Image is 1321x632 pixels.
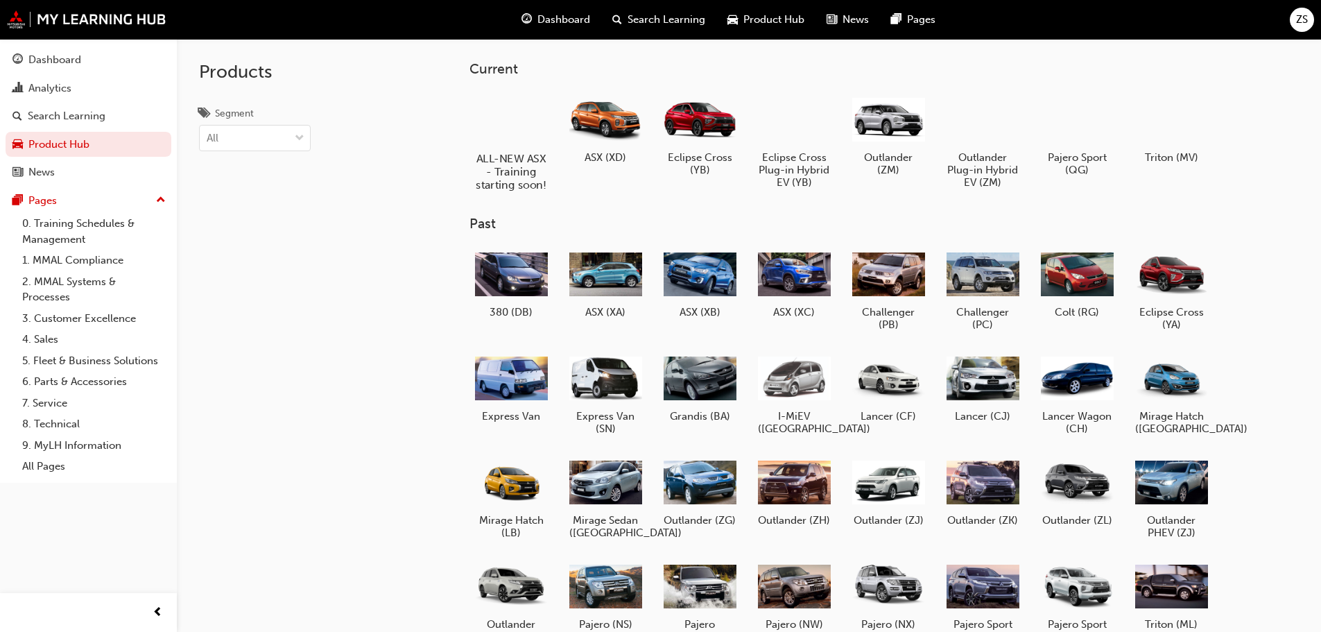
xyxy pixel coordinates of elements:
[199,108,209,121] span: tags-icon
[601,6,716,34] a: search-iconSearch Learning
[1130,452,1213,545] a: Outlander PHEV (ZJ)
[947,410,1019,422] h5: Lancer (CJ)
[947,306,1019,331] h5: Challenger (PC)
[564,348,647,441] a: Express Van (SN)
[752,244,836,324] a: ASX (XC)
[564,244,647,324] a: ASX (XA)
[628,12,705,28] span: Search Learning
[28,52,81,68] div: Dashboard
[758,306,831,318] h5: ASX (XC)
[472,152,549,191] h5: ALL-NEW ASX - Training starting soon!
[537,12,590,28] span: Dashboard
[6,103,171,129] a: Search Learning
[564,452,647,545] a: Mirage Sedan ([GEOGRAPHIC_DATA])
[28,164,55,180] div: News
[1296,12,1308,28] span: ZS
[17,213,171,250] a: 0. Training Schedules & Management
[658,348,741,428] a: Grandis (BA)
[658,88,741,181] a: Eclipse Cross (YB)
[1130,244,1213,336] a: Eclipse Cross (YA)
[1135,151,1208,164] h5: Triton (MV)
[17,329,171,350] a: 4. Sales
[12,195,23,207] span: pages-icon
[569,618,642,631] h5: Pajero (NS)
[852,410,925,422] h5: Lancer (CF)
[852,151,925,176] h5: Outlander (ZM)
[17,350,171,372] a: 5. Fleet & Business Solutions
[12,54,23,67] span: guage-icon
[852,514,925,527] h5: Outlander (ZJ)
[510,6,601,34] a: guage-iconDashboard
[852,306,925,331] h5: Challenger (PB)
[469,88,553,194] a: ALL-NEW ASX - Training starting soon!
[1041,151,1114,176] h5: Pajero Sport (QG)
[12,83,23,95] span: chart-icon
[199,61,311,83] h2: Products
[17,308,171,330] a: 3. Customer Excellence
[1035,452,1119,532] a: Outlander (ZL)
[758,151,831,189] h5: Eclipse Cross Plug-in Hybrid EV (YB)
[941,244,1024,336] a: Challenger (PC)
[941,452,1024,532] a: Outlander (ZK)
[569,151,642,164] h5: ASX (XD)
[658,452,741,532] a: Outlander (ZG)
[758,514,831,527] h5: Outlander (ZH)
[6,47,171,73] a: Dashboard
[941,348,1024,428] a: Lancer (CJ)
[469,348,553,428] a: Express Van
[758,618,831,631] h5: Pajero (NW)
[1135,514,1208,539] h5: Outlander PHEV (ZJ)
[469,244,553,324] a: 380 (DB)
[17,413,171,435] a: 8. Technical
[564,88,647,169] a: ASX (XD)
[1135,410,1208,435] h5: Mirage Hatch ([GEOGRAPHIC_DATA])
[1041,306,1114,318] h5: Colt (RG)
[569,410,642,435] h5: Express Van (SN)
[469,452,553,545] a: Mirage Hatch (LB)
[207,130,218,146] div: All
[1035,348,1119,441] a: Lancer Wagon (CH)
[1290,8,1314,32] button: ZS
[758,410,831,435] h5: I-MiEV ([GEOGRAPHIC_DATA])
[880,6,947,34] a: pages-iconPages
[1135,618,1208,631] h5: Triton (ML)
[6,188,171,214] button: Pages
[6,76,171,101] a: Analytics
[475,410,548,422] h5: Express Van
[847,88,930,181] a: Outlander (ZM)
[7,10,166,28] a: mmal
[891,11,901,28] span: pages-icon
[847,452,930,532] a: Outlander (ZJ)
[28,193,57,209] div: Pages
[716,6,815,34] a: car-iconProduct Hub
[941,88,1024,194] a: Outlander Plug-in Hybrid EV (ZM)
[1130,348,1213,441] a: Mirage Hatch ([GEOGRAPHIC_DATA])
[907,12,935,28] span: Pages
[664,151,736,176] h5: Eclipse Cross (YB)
[28,80,71,96] div: Analytics
[153,604,163,622] span: prev-icon
[1130,88,1213,169] a: Triton (MV)
[521,11,532,28] span: guage-icon
[475,306,548,318] h5: 380 (DB)
[469,216,1257,232] h3: Past
[215,107,254,121] div: Segment
[295,130,304,148] span: down-icon
[469,61,1257,77] h3: Current
[664,410,736,422] h5: Grandis (BA)
[1041,514,1114,527] h5: Outlander (ZL)
[17,393,171,414] a: 7. Service
[847,244,930,336] a: Challenger (PB)
[1035,244,1119,324] a: Colt (RG)
[852,618,925,631] h5: Pajero (NX)
[947,514,1019,527] h5: Outlander (ZK)
[752,452,836,532] a: Outlander (ZH)
[1041,410,1114,435] h5: Lancer Wagon (CH)
[664,514,736,527] h5: Outlander (ZG)
[843,12,869,28] span: News
[847,348,930,428] a: Lancer (CF)
[17,456,171,477] a: All Pages
[156,191,166,210] span: up-icon
[17,250,171,271] a: 1. MMAL Compliance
